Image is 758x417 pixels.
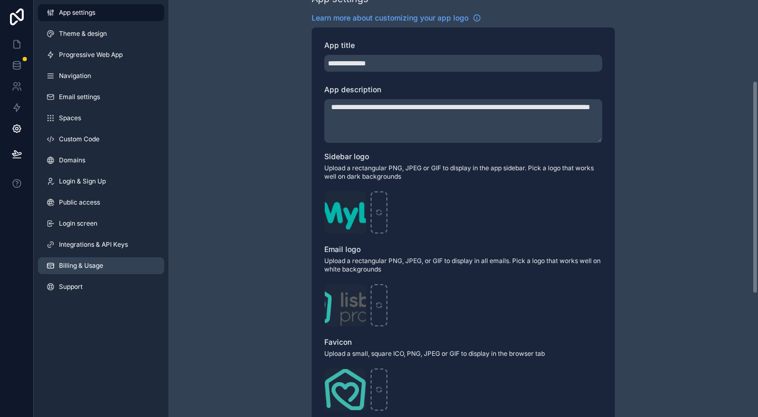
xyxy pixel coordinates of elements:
[324,164,602,181] span: Upload a rectangular PNG, JPEG or GIF to display in the app sidebar. Pick a logo that works well ...
[59,261,103,270] span: Billing & Usage
[324,257,602,274] span: Upload a rectangular PNG, JPEG, or GIF to display in all emails. Pick a logo that works well on w...
[38,278,164,295] a: Support
[38,67,164,84] a: Navigation
[324,41,355,50] span: App title
[38,110,164,127] a: Spaces
[59,240,128,249] span: Integrations & API Keys
[59,72,91,80] span: Navigation
[38,25,164,42] a: Theme & design
[38,215,164,232] a: Login screen
[59,30,107,38] span: Theme & design
[59,177,106,186] span: Login & Sign Up
[38,46,164,63] a: Progressive Web App
[38,194,164,211] a: Public access
[38,257,164,274] a: Billing & Usage
[38,89,164,105] a: Email settings
[59,219,97,228] span: Login screen
[59,51,123,59] span: Progressive Web App
[38,236,164,253] a: Integrations & API Keys
[59,198,100,207] span: Public access
[59,8,95,17] span: App settings
[59,283,83,291] span: Support
[324,152,369,161] span: Sidebar logo
[324,85,381,94] span: App description
[38,152,164,169] a: Domains
[312,13,481,23] a: Learn more about customizing your app logo
[312,13,468,23] span: Learn more about customizing your app logo
[59,156,85,164] span: Domains
[59,135,99,143] span: Custom Code
[59,93,100,101] span: Email settings
[38,131,164,148] a: Custom Code
[324,337,352,346] span: Favicon
[38,173,164,190] a: Login & Sign Up
[324,245,361,254] span: Email logo
[38,4,164,21] a: App settings
[324,350,602,358] span: Upload a small, square ICO, PNG, JPEG or GIF to display in the browser tab
[59,114,81,122] span: Spaces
